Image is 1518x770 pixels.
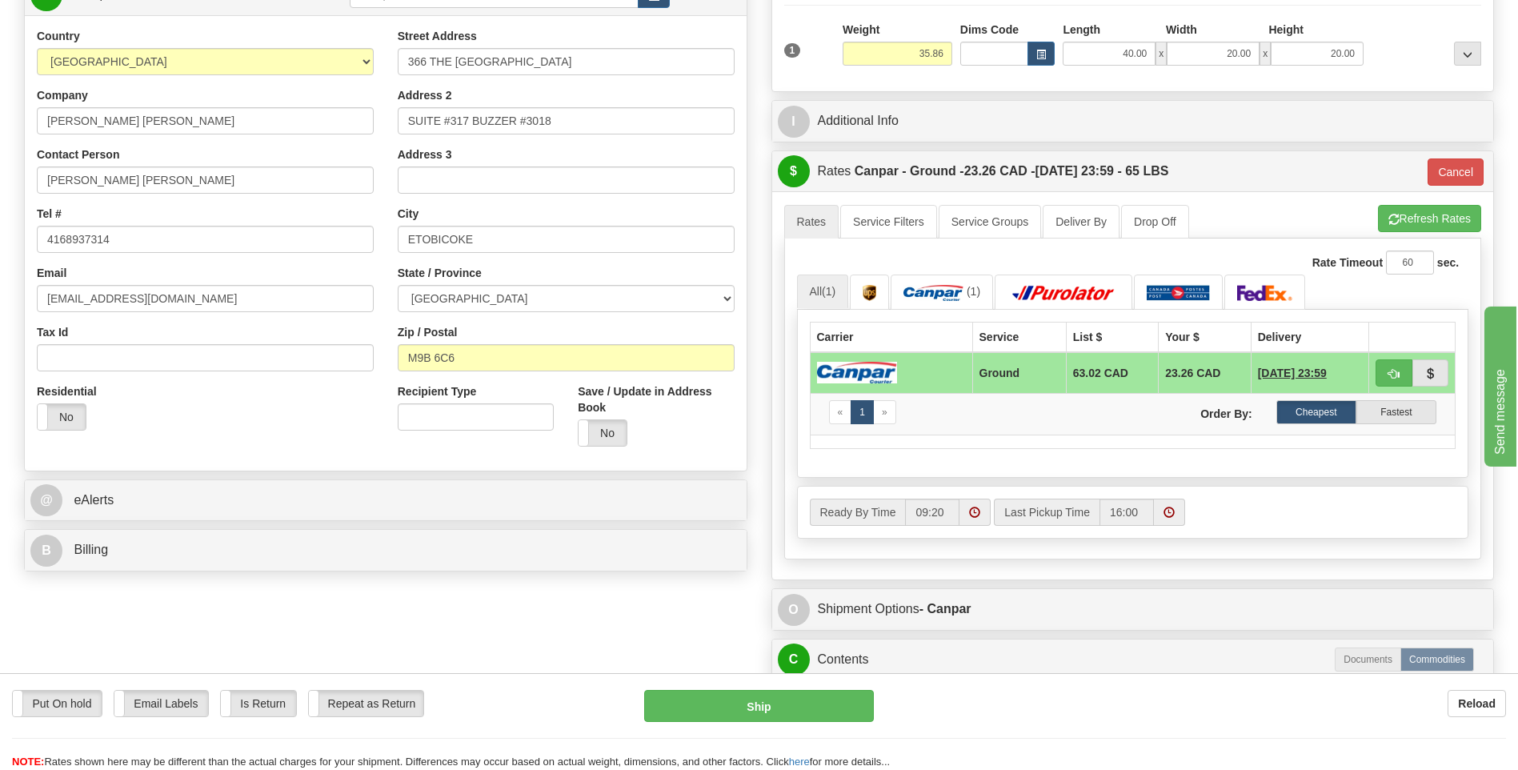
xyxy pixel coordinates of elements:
[851,400,874,424] a: 1
[1268,22,1304,38] label: Height
[1454,42,1481,66] div: ...
[1147,285,1210,301] img: Canada Post
[1378,205,1481,232] button: Refresh Rates
[398,265,482,281] label: State / Province
[74,493,114,507] span: eAlerts
[1043,205,1119,239] a: Deliver By
[12,756,44,768] span: NOTE:
[972,352,1066,394] td: Ground
[30,535,62,567] span: B
[30,534,741,567] a: B Billing
[1437,255,1459,271] label: sec.
[1260,42,1271,66] span: x
[37,206,62,222] label: Tel #
[778,106,810,138] span: I
[838,407,843,418] span: «
[840,205,937,239] a: Service Filters
[1132,400,1264,422] label: Order By:
[398,206,419,222] label: City
[778,644,810,676] span: C
[843,22,879,38] label: Weight
[810,322,972,352] th: Carrier
[37,383,97,399] label: Residential
[863,285,876,301] img: UPS
[1335,648,1401,672] label: Documents
[1258,365,1327,381] span: 1 Day
[1458,697,1496,710] b: Reload
[398,383,477,399] label: Recipient Type
[37,28,80,44] label: Country
[1007,285,1119,301] img: Purolator
[994,499,1099,526] label: Last Pickup Time
[221,691,296,716] label: Is Return
[37,265,66,281] label: Email
[967,285,980,298] span: (1)
[1156,42,1167,66] span: x
[778,155,810,187] span: $
[1356,400,1436,424] label: Fastest
[37,146,119,162] label: Contact Person
[114,691,208,716] label: Email Labels
[964,164,1035,178] span: 23.26 CAD -
[74,543,108,556] span: Billing
[1066,322,1158,352] th: List $
[398,87,452,103] label: Address 2
[1237,285,1293,301] img: FedEx Express®
[309,691,423,716] label: Repeat as Return
[1066,352,1158,394] td: 63.02 CAD
[960,22,1019,38] label: Dims Code
[829,400,852,424] a: Previous
[398,48,735,75] input: Enter a location
[778,594,810,626] span: O
[817,362,897,383] img: Canpar
[30,484,62,516] span: @
[578,383,734,415] label: Save / Update in Address Book
[12,10,148,29] div: Send message
[778,593,1488,626] a: OShipment Options- Canpar
[919,602,971,616] strong: - Canpar
[939,205,1041,239] a: Service Groups
[1159,322,1251,352] th: Your $
[1063,22,1100,38] label: Length
[1481,303,1516,467] iframe: chat widget
[778,105,1488,138] a: IAdditional Info
[37,324,68,340] label: Tax Id
[903,285,963,301] img: Canpar
[579,420,627,446] label: No
[644,690,873,722] button: Ship
[398,324,458,340] label: Zip / Postal
[30,484,741,517] a: @ eAlerts
[37,87,88,103] label: Company
[784,205,839,239] a: Rates
[1400,648,1474,672] label: Commodities
[972,322,1066,352] th: Service
[789,756,810,768] a: here
[1159,352,1251,394] td: 23.26 CAD
[778,644,1488,676] a: CContents
[1276,400,1356,424] label: Cheapest
[13,691,102,716] label: Put On hold
[882,407,887,418] span: »
[1448,690,1506,717] button: Reload
[778,155,1417,188] a: $Rates Canpar - Ground -23.26 CAD -[DATE] 23:59 - 65 LBS
[810,499,906,526] label: Ready By Time
[822,285,835,298] span: (1)
[398,28,477,44] label: Street Address
[1251,322,1368,352] th: Delivery
[1312,255,1383,271] label: Rate Timeout
[784,43,801,58] span: 1
[1166,22,1197,38] label: Width
[873,400,896,424] a: Next
[38,404,86,430] label: No
[398,146,452,162] label: Address 3
[797,275,849,308] a: All
[1121,205,1189,239] a: Drop Off
[1428,158,1484,186] button: Cancel
[855,155,1169,187] label: Canpar - Ground - [DATE] 23:59 - 65 LBS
